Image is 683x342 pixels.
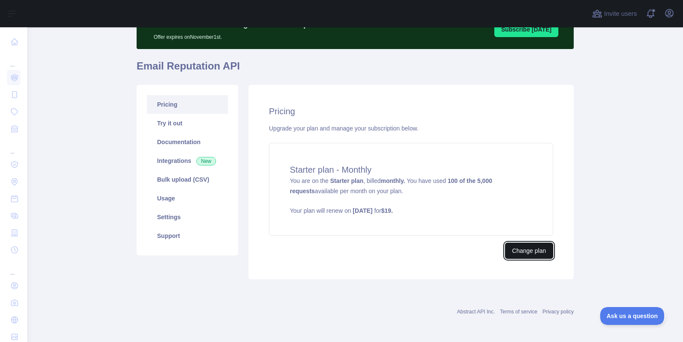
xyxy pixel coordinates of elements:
[269,124,553,133] div: Upgrade your plan and manage your subscription below.
[353,207,372,214] strong: [DATE]
[590,7,639,20] button: Invite users
[290,164,532,176] h4: Starter plan - Monthly
[269,105,553,117] h2: Pricing
[147,208,228,226] a: Settings
[290,177,532,215] span: You are on the , billed You have used available per month on your plan.
[600,307,666,325] iframe: Toggle Customer Support
[7,51,20,68] div: ...
[147,170,228,189] a: Bulk upload (CSV)
[147,189,228,208] a: Usage
[154,30,377,41] p: Offer expires on November 1st.
[196,157,216,165] span: New
[381,207,393,214] strong: $ 19 .
[7,259,20,276] div: ...
[7,138,20,155] div: ...
[543,309,574,315] a: Privacy policy
[330,177,363,184] strong: Starter plan
[147,95,228,114] a: Pricing
[147,151,228,170] a: Integrations New
[290,177,492,194] strong: 100 of the 5,000 requests
[290,206,532,215] p: Your plan will renew on for
[494,22,558,37] button: Subscribe [DATE]
[381,177,405,184] strong: monthly.
[147,133,228,151] a: Documentation
[147,114,228,133] a: Try it out
[604,9,637,19] span: Invite users
[500,309,537,315] a: Terms of service
[457,309,495,315] a: Abstract API Inc.
[505,243,553,259] button: Change plan
[147,226,228,245] a: Support
[137,59,574,80] h1: Email Reputation API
